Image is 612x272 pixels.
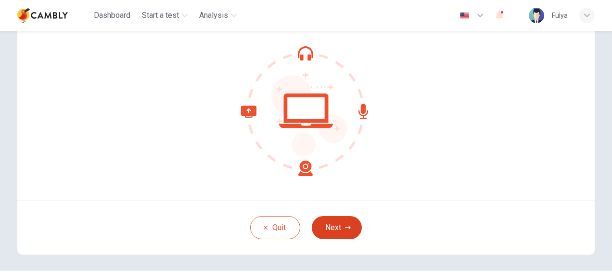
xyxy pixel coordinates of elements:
span: Analysis [199,10,228,21]
button: Analysis [195,7,241,24]
div: Fulya [552,10,568,21]
img: en [459,12,471,19]
span: Start a test [142,10,179,21]
button: Next [312,216,362,239]
img: Cambly logo [17,6,68,25]
span: Dashboard [94,10,130,21]
button: Dashboard [90,7,134,24]
button: Start a test [138,7,191,24]
a: Cambly logo [17,6,90,25]
button: Quit [250,216,300,239]
img: Profile picture [529,8,544,23]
